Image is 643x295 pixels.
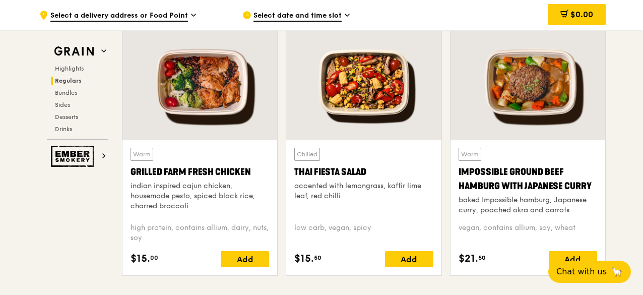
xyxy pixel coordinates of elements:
span: 00 [150,254,158,262]
span: Highlights [55,65,84,72]
button: Chat with us🦙 [548,261,631,283]
span: $0.00 [570,10,593,19]
span: 🦙 [611,266,623,278]
span: 50 [478,254,486,262]
span: Select date and time slot [253,11,342,22]
div: high protein, contains allium, dairy, nuts, soy [131,223,269,243]
span: Bundles [55,89,77,96]
div: baked Impossible hamburg, Japanese curry, poached okra and carrots [459,195,597,215]
span: Regulars [55,77,82,84]
div: Warm [459,148,481,161]
span: Desserts [55,113,78,121]
span: Chat with us [556,266,607,278]
span: Select a delivery address or Food Point [50,11,188,22]
img: Ember Smokery web logo [51,146,97,167]
div: low carb, vegan, spicy [294,223,433,243]
div: Thai Fiesta Salad [294,165,433,179]
span: $15. [294,251,314,266]
span: Drinks [55,126,72,133]
div: Impossible Ground Beef Hamburg with Japanese Curry [459,165,597,193]
span: $15. [131,251,150,266]
div: vegan, contains allium, soy, wheat [459,223,597,243]
div: indian inspired cajun chicken, housemade pesto, spiced black rice, charred broccoli [131,181,269,211]
img: Grain web logo [51,42,97,61]
div: Add [385,251,433,267]
div: Grilled Farm Fresh Chicken [131,165,269,179]
div: Add [549,251,597,267]
div: Add [221,251,269,267]
span: $21. [459,251,478,266]
span: Sides [55,101,70,108]
div: accented with lemongrass, kaffir lime leaf, red chilli [294,181,433,201]
span: 50 [314,254,321,262]
div: Warm [131,148,153,161]
div: Chilled [294,148,320,161]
